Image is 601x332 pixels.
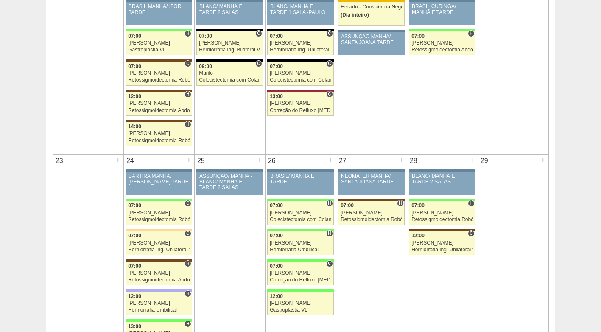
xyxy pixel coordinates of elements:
[270,277,331,283] div: Correção do Refluxo [MEDICAL_DATA] esofágico Robótico
[270,240,331,246] div: [PERSON_NAME]
[270,108,331,113] div: Correção do Refluxo [MEDICAL_DATA] esofágico Robótico
[267,59,333,62] div: Key: Blanc
[270,63,283,69] span: 07:00
[270,263,283,269] span: 07:00
[411,247,473,253] div: Herniorrafia Ing. Unilateral VL
[411,203,425,208] span: 07:00
[255,30,262,37] span: Consultório
[195,155,208,167] div: 25
[255,60,262,67] span: Consultório
[128,240,190,246] div: [PERSON_NAME]
[338,199,404,201] div: Key: Santa Joana
[196,169,263,172] div: Key: Aviso
[128,324,141,329] span: 13:00
[126,169,192,172] div: Key: Aviso
[327,155,334,166] div: +
[267,172,333,195] a: BRASIL/ MANHÃ E TARDE
[338,172,404,195] a: NEOMATER MANHÃ/ SANTA JOANA TARDE
[184,260,191,267] span: Hospital
[267,229,333,231] div: Key: Brasil
[196,29,263,31] div: Key: Blanc
[115,155,122,166] div: +
[409,29,475,31] div: Key: Brasil
[270,307,331,313] div: Gastroplastia VL
[468,200,474,207] span: Hospital
[126,262,192,285] a: H 07:00 [PERSON_NAME] Retossigmoidectomia Abdominal VL
[270,77,331,83] div: Colecistectomia com Colangiografia VL
[409,169,475,172] div: Key: Aviso
[338,30,404,32] div: Key: Aviso
[196,59,263,62] div: Key: Blanc
[338,32,404,55] a: ASSUNÇÃO MANHÃ/ SANTA JOANA TARDE
[469,155,476,166] div: +
[341,203,354,208] span: 07:00
[341,12,369,18] span: (Dia inteiro)
[341,210,402,216] div: [PERSON_NAME]
[267,2,333,25] a: BLANC/ MANHÃ E TARDE 1 SALA -PAULO
[126,172,192,195] a: BARTIRA MANHÃ/ [PERSON_NAME] TARDE
[185,155,193,166] div: +
[270,301,331,306] div: [PERSON_NAME]
[199,63,212,69] span: 09:00
[270,4,331,15] div: BLANC/ MANHÃ E TARDE 1 SALA -PAULO
[128,247,190,253] div: Herniorrafia Ing. Unilateral VL
[270,47,331,53] div: Herniorrafia Ing. Unilateral VL
[338,201,404,225] a: H 07:00 [PERSON_NAME] Retossigmoidectomia Robótica
[267,262,333,285] a: C 07:00 [PERSON_NAME] Correção do Refluxo [MEDICAL_DATA] esofágico Robótico
[267,92,333,116] a: C 13:00 [PERSON_NAME] Correção do Refluxo [MEDICAL_DATA] esofágico Robótico
[267,169,333,172] div: Key: Aviso
[128,40,190,46] div: [PERSON_NAME]
[128,138,190,143] div: Retossigmoidectomia Robótica
[267,292,333,315] a: 12:00 [PERSON_NAME] Gastroplastia VL
[397,200,403,207] span: Hospital
[412,4,472,15] div: BRASIL CURINGA/ MANHÃ E TARDE
[128,293,141,299] span: 12:00
[184,91,191,98] span: Hospital
[409,199,475,201] div: Key: Brasil
[126,92,192,116] a: H 12:00 [PERSON_NAME] Retossigmoidectomia Abdominal VL
[126,29,192,31] div: Key: Brasil
[184,30,191,37] span: Hospital
[468,230,474,237] span: Consultório
[128,270,190,276] div: [PERSON_NAME]
[126,2,192,25] a: BRASIL MANHÃ/ IFOR TARDE
[128,77,190,83] div: Retossigmoidectomia Robótica
[270,210,331,216] div: [PERSON_NAME]
[128,101,190,106] div: [PERSON_NAME]
[184,121,191,128] span: Hospital
[129,174,189,185] div: BARTIRA MANHÃ/ [PERSON_NAME] TARDE
[270,70,331,76] div: [PERSON_NAME]
[128,301,190,306] div: [PERSON_NAME]
[267,201,333,225] a: H 07:00 [PERSON_NAME] Colecistectomia com Colangiografia VL
[411,233,425,239] span: 12:00
[128,203,141,208] span: 07:00
[270,293,283,299] span: 12:00
[411,217,473,222] div: Retossigmoidectomia Robótica
[341,34,402,45] div: ASSUNÇÃO MANHÃ/ SANTA JOANA TARDE
[126,259,192,262] div: Key: Santa Joana
[126,90,192,92] div: Key: Santa Joana
[411,33,425,39] span: 07:00
[128,263,141,269] span: 07:00
[128,63,141,69] span: 07:00
[126,31,192,55] a: H 07:00 [PERSON_NAME] Gastroplastia VL
[126,199,192,201] div: Key: Brasil
[199,33,212,39] span: 07:00
[256,155,263,166] div: +
[126,319,192,322] div: Key: Brasil
[326,260,333,267] span: Consultório
[128,217,190,222] div: Retossigmoidectomia Robótica
[412,174,472,185] div: BLANC/ MANHÃ E TARDE 2 SALAS
[184,200,191,207] span: Consultório
[270,270,331,276] div: [PERSON_NAME]
[267,231,333,255] a: H 07:00 [PERSON_NAME] Herniorrafia Umbilical
[128,233,141,239] span: 07:00
[124,155,137,167] div: 24
[184,230,191,237] span: Consultório
[270,247,331,253] div: Herniorrafia Umbilical
[199,40,260,46] div: [PERSON_NAME]
[53,155,66,167] div: 23
[326,230,333,237] span: Hospital
[411,210,473,216] div: [PERSON_NAME]
[326,91,333,98] span: Consultório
